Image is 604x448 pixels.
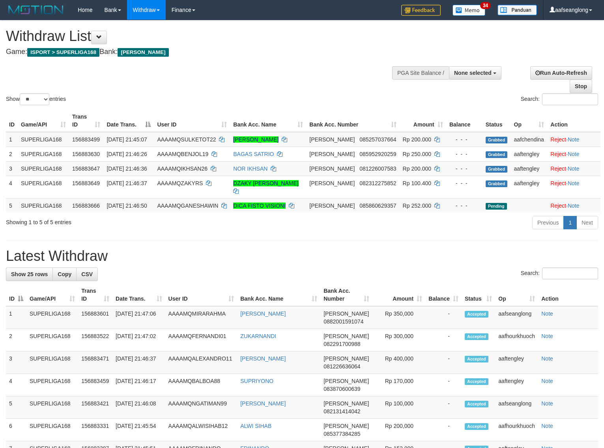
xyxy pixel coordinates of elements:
td: 2 [6,329,26,351]
a: Stop [570,80,592,93]
span: [DATE] 21:45:07 [107,136,147,143]
th: Action [547,110,600,132]
span: Rp 250.000 [403,151,431,157]
td: SUPERLIGA168 [26,396,78,419]
span: Grabbed [486,151,508,158]
a: Reject [550,136,566,143]
div: - - - [449,150,479,158]
span: AAAAMQIKHSAN26 [157,165,208,172]
span: [PERSON_NAME] [324,378,369,384]
td: 4 [6,176,18,198]
img: MOTION_logo.png [6,4,66,16]
span: 156883649 [72,180,100,186]
a: DZAKY [PERSON_NAME] [233,180,298,186]
span: 156883666 [72,203,100,209]
h1: Latest Withdraw [6,248,598,264]
td: AAAAMQFERNANDI01 [165,329,237,351]
td: SUPERLIGA168 [18,176,69,198]
td: 156883421 [78,396,112,419]
th: Balance [446,110,482,132]
td: - [425,374,462,396]
span: Accepted [465,378,488,385]
th: Action [538,284,598,306]
td: [DATE] 21:47:06 [112,306,165,329]
span: [DATE] 21:46:26 [107,151,147,157]
span: Copy 083870600639 to clipboard [324,386,360,392]
span: Rp 200.000 [403,136,431,143]
a: Note [541,333,553,339]
td: 5 [6,396,26,419]
span: AAAAMQZAKYRS [157,180,203,186]
a: Note [568,165,580,172]
td: Rp 300,000 [372,329,425,351]
th: Amount: activate to sort column ascending [400,110,446,132]
td: · [547,198,600,213]
th: Bank Acc. Number: activate to sort column ascending [306,110,399,132]
span: Copy 082312275852 to clipboard [359,180,396,186]
input: Search: [542,93,598,105]
span: Copy 085952920259 to clipboard [359,151,396,157]
span: [PERSON_NAME] [324,400,369,407]
a: DICA FISTO VISIONI [233,203,286,209]
span: Rp 252.000 [403,203,431,209]
span: [DATE] 21:46:36 [107,165,147,172]
td: - [425,396,462,419]
td: - [425,329,462,351]
td: aaftengley [495,351,538,374]
a: [PERSON_NAME] [240,400,286,407]
a: Reject [550,203,566,209]
span: 156883647 [72,165,100,172]
span: AAAAMQSULKETOT22 [157,136,216,143]
a: SUPRIYONO [240,378,273,384]
span: Copy 082291700988 to clipboard [324,341,360,347]
td: 156883522 [78,329,112,351]
span: [DATE] 21:46:50 [107,203,147,209]
th: User ID: activate to sort column ascending [154,110,230,132]
span: Accepted [465,356,488,362]
span: 156883630 [72,151,100,157]
th: User ID: activate to sort column ascending [165,284,237,306]
th: Status: activate to sort column ascending [462,284,495,306]
td: 3 [6,351,26,374]
a: Note [568,151,580,157]
th: Amount: activate to sort column ascending [372,284,425,306]
td: 156883331 [78,419,112,441]
td: SUPERLIGA168 [26,351,78,374]
td: aaftengley [511,176,548,198]
span: Accepted [465,311,488,318]
td: 156883601 [78,306,112,329]
span: [PERSON_NAME] [324,423,369,429]
span: [PERSON_NAME] [309,180,355,186]
a: Note [541,355,553,362]
td: · [547,147,600,161]
td: Rp 100,000 [372,396,425,419]
a: Copy [52,268,77,281]
td: · [547,161,600,176]
td: 4 [6,374,26,396]
span: Rp 200.000 [403,165,431,172]
span: 156883499 [72,136,100,143]
td: [DATE] 21:46:17 [112,374,165,396]
th: Date Trans.: activate to sort column ascending [112,284,165,306]
span: Pending [486,203,507,210]
div: - - - [449,136,479,143]
button: None selected [449,66,501,80]
td: [DATE] 21:47:02 [112,329,165,351]
td: aafseanglong [495,396,538,419]
span: Copy 0882001591074 to clipboard [324,318,363,325]
td: AAAAMQNGATIMAN99 [165,396,237,419]
span: AAAAMQBENJOL19 [157,151,208,157]
span: Accepted [465,333,488,340]
div: - - - [449,202,479,210]
a: Previous [532,216,564,229]
td: aaftengley [511,147,548,161]
td: SUPERLIGA168 [26,419,78,441]
td: · [547,176,600,198]
th: Game/API: activate to sort column ascending [18,110,69,132]
td: SUPERLIGA168 [26,306,78,329]
span: Copy [58,271,71,277]
th: Trans ID: activate to sort column ascending [69,110,103,132]
td: Rp 200,000 [372,419,425,441]
td: · [547,132,600,147]
th: Op: activate to sort column ascending [511,110,548,132]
